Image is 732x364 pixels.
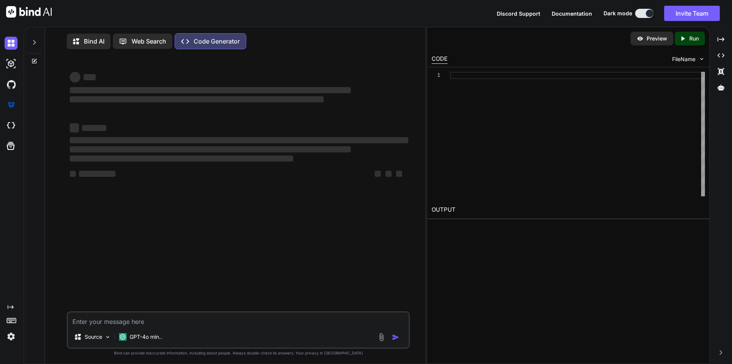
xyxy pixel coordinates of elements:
[647,35,667,42] p: Preview
[427,201,710,219] h2: OUTPUT
[552,10,592,17] span: Documentation
[377,333,386,341] img: attachment
[85,333,102,341] p: Source
[70,146,351,152] span: ‌
[194,37,240,46] p: Code Generator
[130,333,162,341] p: GPT-4o min..
[5,330,18,343] img: settings
[79,171,116,177] span: ‌
[698,56,705,62] img: chevron down
[497,10,540,18] button: Discord Support
[83,74,96,80] span: ‌
[6,6,52,18] img: Bind AI
[132,37,166,46] p: Web Search
[70,137,408,143] span: ‌
[637,35,644,42] img: preview
[70,96,324,102] span: ‌
[497,10,540,17] span: Discord Support
[84,37,104,46] p: Bind AI
[432,72,440,79] div: 1
[396,171,402,177] span: ‌
[664,6,720,21] button: Invite Team
[5,57,18,70] img: darkAi-studio
[392,333,400,341] img: icon
[385,171,392,177] span: ‌
[5,37,18,50] img: darkChat
[672,55,695,63] span: FileName
[432,55,448,64] div: CODE
[104,334,111,340] img: Pick Models
[67,350,410,356] p: Bind can provide inaccurate information, including about people. Always double-check its answers....
[5,119,18,132] img: cloudideIcon
[70,72,80,83] span: ‌
[5,99,18,112] img: premium
[70,87,351,93] span: ‌
[552,10,592,18] button: Documentation
[375,171,381,177] span: ‌
[70,123,79,133] span: ‌
[689,35,699,42] p: Run
[70,155,293,162] span: ‌
[119,333,127,341] img: GPT-4o mini
[82,125,106,131] span: ‌
[5,78,18,91] img: githubDark
[604,10,632,17] span: Dark mode
[70,171,76,177] span: ‌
